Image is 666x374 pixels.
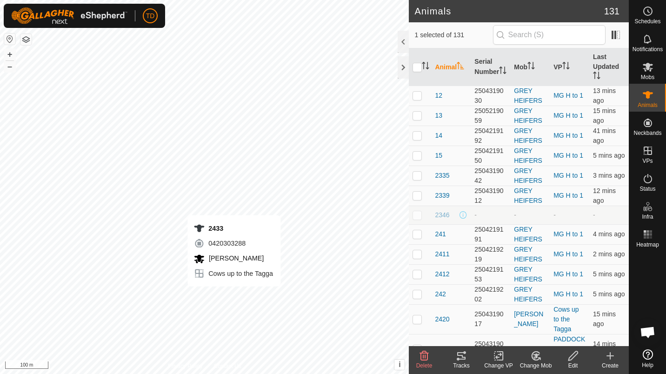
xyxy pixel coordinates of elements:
div: 2504319042 [474,166,506,186]
span: Status [639,186,655,192]
span: 14 [435,131,442,140]
a: Contact Us [213,362,241,370]
a: Privacy Policy [168,362,203,370]
span: Heatmap [636,242,659,247]
img: Gallagher Logo [11,7,127,24]
div: 2504219192 [474,126,506,146]
div: 2504319030 [474,86,506,106]
button: Reset Map [4,33,15,45]
div: 2504319012 [474,186,506,206]
span: 15 [435,151,442,160]
div: 2504219202 [474,285,506,304]
span: 18 Sept 2025, 8:47 am [593,172,625,179]
span: 18 Sept 2025, 8:37 am [593,87,616,104]
span: Neckbands [633,130,661,136]
span: 18 Sept 2025, 8:46 am [593,230,625,238]
div: Edit [554,361,592,370]
p-sorticon: Activate to sort [457,63,464,71]
p-sorticon: Activate to sort [499,68,506,75]
a: PADDOCK 7 HAY-VP001 [553,335,585,362]
span: 18 Sept 2025, 8:45 am [593,152,625,159]
span: Schedules [634,19,660,24]
a: MG H to 1 [553,132,583,139]
span: i [399,361,400,368]
th: Mob [510,48,550,86]
span: 131 [604,4,619,18]
span: 242 [435,289,446,299]
th: VP [550,48,589,86]
span: [PERSON_NAME] [206,254,264,262]
span: 2335 [435,171,449,180]
div: - [474,210,506,220]
span: 2339 [435,191,449,200]
div: - [514,210,546,220]
a: MG H to 1 [553,152,583,159]
a: MG H to 1 [553,192,583,199]
p-sorticon: Activate to sort [593,73,600,80]
span: 18 Sept 2025, 8:35 am [593,310,616,327]
a: Help [629,346,666,372]
span: 1 selected of 131 [414,30,493,40]
div: GREY HEIFERS [514,126,546,146]
span: 18 Sept 2025, 8:38 am [593,187,616,204]
span: Mobs [641,74,654,80]
input: Search (S) [493,25,606,45]
div: 2504219219 [474,245,506,264]
span: 2346 [435,210,449,220]
a: MG H to 1 [553,172,583,179]
div: 2504219191 [474,225,506,244]
div: GREY HEIFERS [514,265,546,284]
a: MG H to 1 [553,250,583,258]
div: GREY HEIFERS [514,225,546,244]
div: Change VP [480,361,517,370]
button: – [4,61,15,72]
span: TD [146,11,155,21]
div: 2504319017 [474,309,506,329]
div: 2504219153 [474,265,506,284]
span: Delete [416,362,433,369]
span: 2412 [435,269,449,279]
span: VPs [642,158,653,164]
span: Animals [638,102,658,108]
a: MG H to 1 [553,92,583,99]
div: Change Mob [517,361,554,370]
th: Animal [431,48,471,86]
div: GREY HEIFERS [514,106,546,126]
span: Infra [642,214,653,220]
a: MG H to 1 [553,270,583,278]
h2: Animals [414,6,604,17]
span: 13 [435,111,442,120]
a: MG H to 1 [553,112,583,119]
div: Tracks [443,361,480,370]
div: GREY HEIFERS [514,146,546,166]
span: 12 [435,91,442,100]
span: Help [642,362,653,368]
span: 18 Sept 2025, 8:49 am [593,250,625,258]
div: 0420303288 [193,238,273,249]
div: Cows up to the Tagga [193,268,273,279]
span: 2421 [435,344,449,354]
div: STEERS [514,344,546,354]
div: 2504219150 [474,146,506,166]
div: 2433 [193,223,273,234]
button: + [4,49,15,60]
button: Map Layers [20,34,32,45]
p-sorticon: Activate to sort [562,63,570,71]
div: GREY HEIFERS [514,186,546,206]
div: GREY HEIFERS [514,245,546,264]
div: 2504319029 [474,339,506,359]
div: GREY HEIFERS [514,285,546,304]
div: GREY HEIFERS [514,166,546,186]
span: 18 Sept 2025, 8:09 am [593,127,616,144]
div: Create [592,361,629,370]
button: i [394,360,405,370]
p-sorticon: Activate to sort [422,63,429,71]
p-sorticon: Activate to sort [527,63,535,71]
span: 2411 [435,249,449,259]
div: 2505219059 [474,106,506,126]
th: Serial Number [471,48,510,86]
a: MG H to 1 [553,290,583,298]
a: MG H to 1 [553,230,583,238]
span: 18 Sept 2025, 8:36 am [593,340,616,357]
span: Notifications [633,47,663,52]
